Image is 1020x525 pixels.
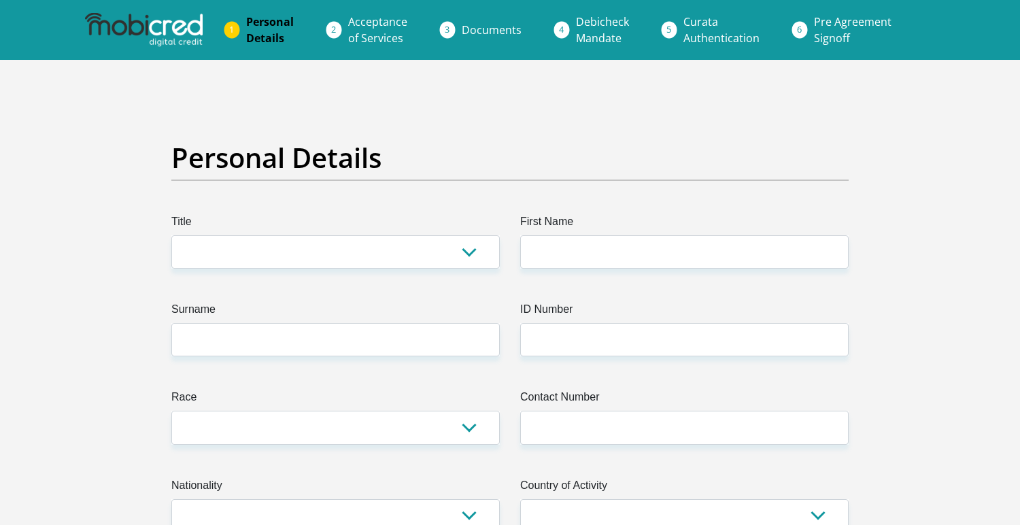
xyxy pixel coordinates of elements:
a: Acceptanceof Services [337,8,418,52]
img: mobicred logo [85,13,202,47]
label: ID Number [520,301,849,323]
label: Contact Number [520,389,849,411]
input: ID Number [520,323,849,356]
label: First Name [520,214,849,235]
a: Pre AgreementSignoff [803,8,902,52]
label: Race [171,389,500,411]
label: Surname [171,301,500,323]
label: Title [171,214,500,235]
span: Documents [462,22,522,37]
h2: Personal Details [171,141,849,174]
a: CurataAuthentication [673,8,770,52]
input: Surname [171,323,500,356]
label: Country of Activity [520,477,849,499]
label: Nationality [171,477,500,499]
span: Personal Details [246,14,294,46]
input: Contact Number [520,411,849,444]
input: First Name [520,235,849,269]
a: PersonalDetails [235,8,305,52]
span: Pre Agreement Signoff [814,14,891,46]
span: Debicheck Mandate [576,14,629,46]
span: Curata Authentication [683,14,760,46]
a: DebicheckMandate [565,8,640,52]
span: Acceptance of Services [348,14,407,46]
a: Documents [451,16,532,44]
